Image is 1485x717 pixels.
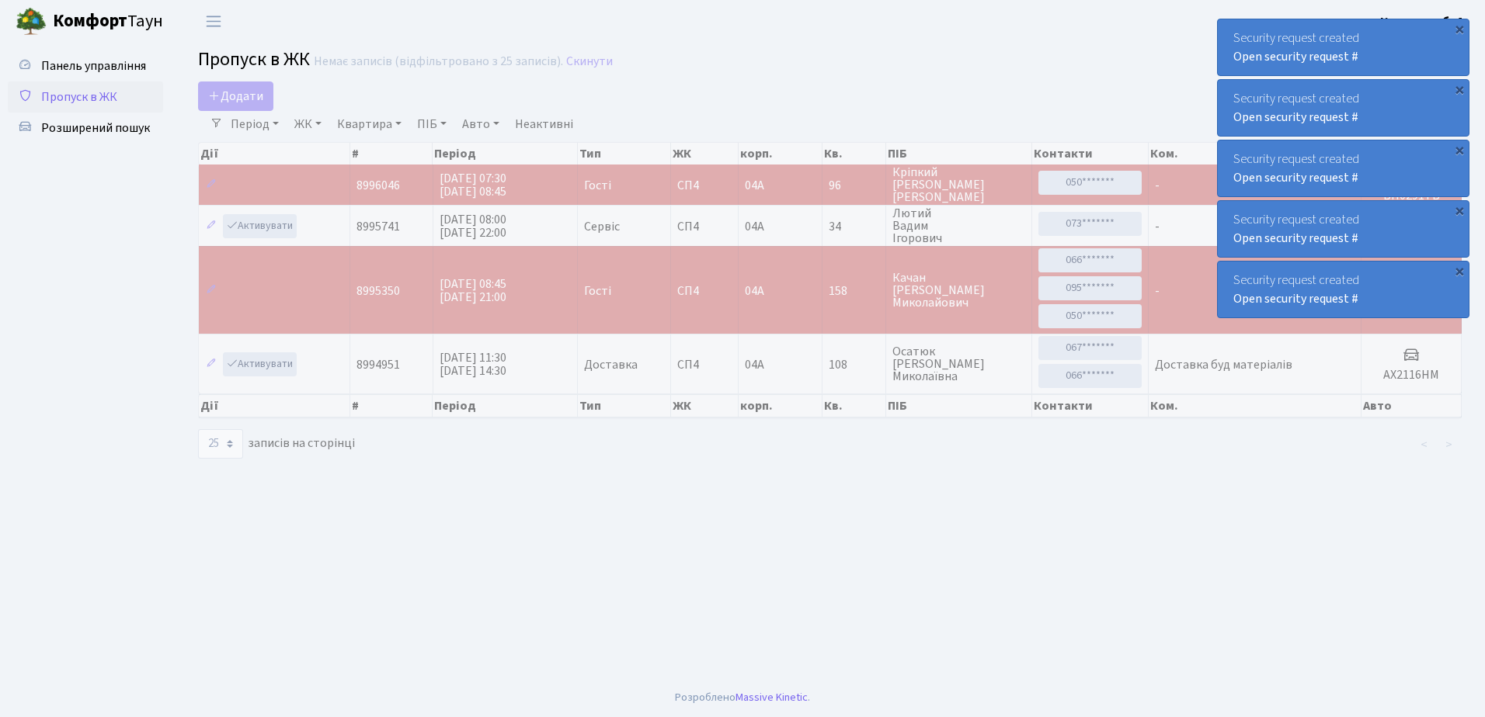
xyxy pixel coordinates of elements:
th: Тип [578,394,671,417]
a: Скинути [566,54,613,69]
span: 8996046 [356,177,400,194]
th: Дії [199,143,350,165]
span: 8995741 [356,218,400,235]
div: Security request created [1218,201,1469,257]
span: СП4 [677,220,732,233]
span: Гості [584,285,611,297]
span: Розширений пошук [41,119,150,137]
span: 04А [745,177,764,194]
b: Консьєрж б. 4. [1380,13,1466,30]
a: Massive Kinetic [736,689,808,705]
span: 34 [829,220,879,233]
th: Тип [578,143,671,165]
a: Розширений пошук [8,113,163,144]
th: Ком. [1149,143,1362,165]
th: Період [433,394,578,417]
span: Таун [53,9,163,35]
span: Лютий Вадим Ігорович [892,207,1025,244]
label: записів на сторінці [198,429,355,459]
div: Security request created [1218,140,1469,196]
span: СП4 [677,358,732,371]
div: Розроблено . [675,689,810,706]
a: Активувати [223,214,297,238]
a: Open security request # [1233,290,1358,307]
th: Дії [199,394,350,417]
span: 8994951 [356,356,400,373]
span: 96 [829,179,879,192]
span: Додати [208,88,263,105]
div: Security request created [1218,262,1469,317]
b: Комфорт [53,9,127,33]
span: 04А [745,356,764,373]
th: Авто [1362,394,1462,417]
a: Неактивні [509,111,579,137]
span: Пропуск в ЖК [41,88,117,106]
div: × [1452,263,1467,279]
a: Open security request # [1233,169,1358,186]
span: СП4 [677,285,732,297]
th: корп. [739,143,822,165]
th: Контакти [1032,394,1149,417]
a: ЖК [288,111,328,137]
select: записів на сторінці [198,429,243,459]
h5: AX2116HM [1368,368,1455,383]
th: ПІБ [886,143,1032,165]
span: Панель управління [41,57,146,74]
span: СП4 [677,179,732,192]
span: - [1155,218,1160,235]
button: Переключити навігацію [194,9,233,34]
span: Сервіс [584,220,620,233]
span: - [1155,282,1160,300]
span: [DATE] 11:30 [DATE] 14:30 [440,349,506,379]
th: Контакти [1032,143,1149,165]
a: Open security request # [1233,230,1358,247]
span: Качан [PERSON_NAME] Миколайович [892,272,1025,309]
span: 8995350 [356,282,400,300]
div: × [1452,21,1467,36]
a: Квартира [331,111,408,137]
span: 158 [829,285,879,297]
img: logo.png [16,6,47,37]
div: Security request created [1218,80,1469,136]
span: Доставка буд матеріалів [1155,356,1292,373]
span: 04А [745,218,764,235]
div: × [1452,203,1467,218]
div: Немає записів (відфільтровано з 25 записів). [314,54,563,69]
th: Період [433,143,578,165]
span: - [1155,177,1160,194]
div: × [1452,142,1467,158]
th: Кв. [822,394,886,417]
div: Security request created [1218,19,1469,75]
th: ЖК [671,394,739,417]
th: # [350,143,433,165]
span: Пропуск в ЖК [198,46,310,73]
a: ПІБ [411,111,453,137]
div: × [1452,81,1467,97]
a: Активувати [223,352,297,376]
th: # [350,394,433,417]
span: Кріпкий [PERSON_NAME] [PERSON_NAME] [892,166,1025,203]
span: Осатюк [PERSON_NAME] Миколаївна [892,345,1025,383]
a: Open security request # [1233,48,1358,65]
a: Додати [198,81,273,111]
span: 108 [829,358,879,371]
span: Гості [584,179,611,192]
a: Пропуск в ЖК [8,81,163,113]
span: [DATE] 08:45 [DATE] 21:00 [440,275,506,306]
span: [DATE] 08:00 [DATE] 22:00 [440,211,506,241]
a: Панель управління [8,50,163,81]
a: Період [224,111,285,137]
a: Консьєрж б. 4. [1380,12,1466,31]
th: Кв. [822,143,886,165]
a: Open security request # [1233,109,1358,126]
span: [DATE] 07:30 [DATE] 08:45 [440,170,506,200]
th: ПІБ [886,394,1032,417]
span: 04А [745,282,764,300]
th: корп. [739,394,822,417]
span: Доставка [584,358,638,371]
th: ЖК [671,143,739,165]
th: Ком. [1149,394,1362,417]
a: Авто [456,111,506,137]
